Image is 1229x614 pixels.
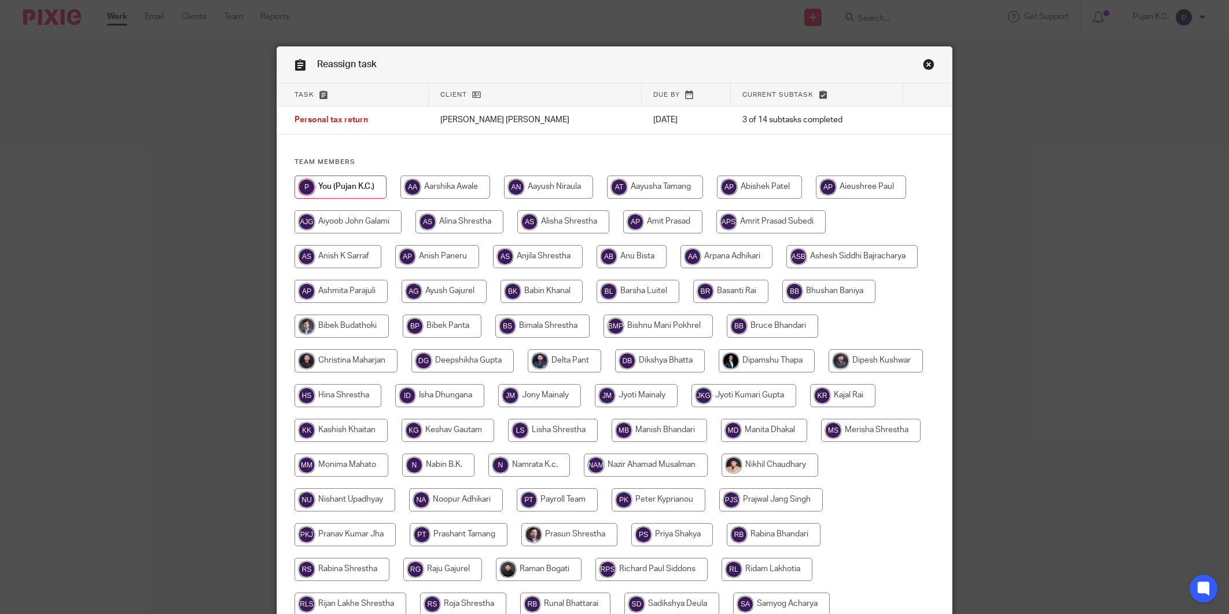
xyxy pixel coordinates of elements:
[295,116,368,125] span: Personal tax return
[295,158,934,167] h4: Team members
[731,107,903,134] td: 3 of 14 subtasks completed
[923,59,934,74] a: Close this dialog window
[440,114,630,126] p: [PERSON_NAME] [PERSON_NAME]
[317,60,377,69] span: Reassign task
[653,114,719,126] p: [DATE]
[653,92,680,98] span: Due by
[440,92,467,98] span: Client
[295,92,314,98] span: Task
[742,92,814,98] span: Current subtask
